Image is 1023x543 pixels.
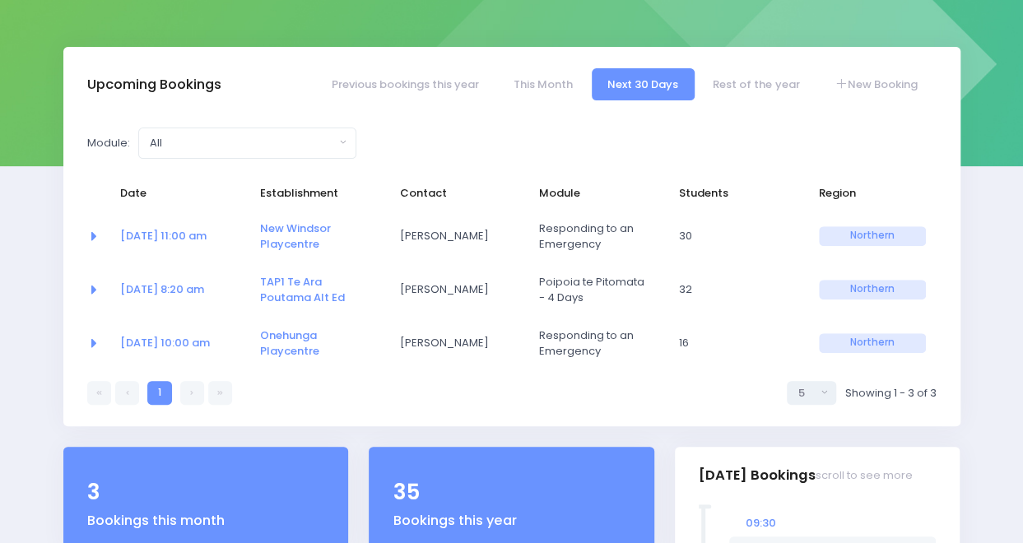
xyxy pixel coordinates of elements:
[138,128,356,159] button: All
[844,385,936,401] span: Showing 1 - 3 of 3
[120,185,227,202] span: Date
[147,381,171,405] a: 1
[249,317,389,370] td: <a href="https://app.stjis.org.nz/establishments/206212" class="font-weight-bold">Onehunga Playce...
[539,274,646,306] span: Poipoia te Pitomata - 4 Days
[388,317,528,370] td: Emmanuelle Salmon
[87,381,111,405] a: First
[120,335,210,350] a: [DATE] 10:00 am
[150,135,335,151] div: All
[699,452,913,499] h3: [DATE] Bookings
[87,511,324,531] div: Bookings this month
[315,68,495,100] a: Previous bookings this year
[697,68,816,100] a: Rest of the year
[120,228,207,244] a: [DATE] 11:00 am
[260,220,331,253] a: New Windsor Playcentre
[393,476,630,508] div: 35
[249,210,389,263] td: <a href="https://app.stjis.org.nz/establishments/204569" class="font-weight-bold">New Windsor Pla...
[260,185,367,202] span: Establishment
[87,135,130,151] label: Module:
[808,263,937,317] td: Northern
[180,381,204,405] a: Next
[497,68,588,100] a: This Month
[528,317,668,370] td: Responding to an Emergency
[109,210,249,263] td: <a href="https://app.stjis.org.nz/bookings/524182" class="font-weight-bold">07 Oct at 11:00 am</a>
[109,317,249,370] td: <a href="https://app.stjis.org.nz/bookings/524283" class="font-weight-bold">21 Oct at 10:00 am</a>
[393,511,630,531] div: Bookings this year
[819,280,926,299] span: Northern
[249,263,389,317] td: <a href="https://app.stjis.org.nz/establishments/209162" class="font-weight-bold">TAP1 Te Ara Pou...
[388,210,528,263] td: Mio Takahashi
[539,220,646,253] span: Responding to an Emergency
[819,226,926,246] span: Northern
[528,263,668,317] td: Poipoia te Pitomata - 4 Days
[808,210,937,263] td: Northern
[819,185,926,202] span: Region
[388,263,528,317] td: Dornae Ray
[109,263,249,317] td: <a href="https://app.stjis.org.nz/bookings/524288" class="font-weight-bold">13 Oct at 8:20 am</a>
[679,281,786,298] span: 32
[819,333,926,353] span: Northern
[816,469,913,482] small: scroll to see more
[668,317,808,370] td: 16
[668,210,808,263] td: 30
[87,476,324,508] div: 3
[399,335,506,351] span: [PERSON_NAME]
[208,381,232,405] a: Last
[592,68,695,100] a: Next 30 Days
[399,228,506,244] span: [PERSON_NAME]
[679,185,786,202] span: Students
[399,281,506,298] span: [PERSON_NAME]
[260,274,345,306] a: TAP1 Te Ara Poutama Alt Ed
[539,185,646,202] span: Module
[87,77,221,93] h3: Upcoming Bookings
[746,515,776,531] span: 09:30
[808,317,937,370] td: Northern
[115,381,139,405] a: Previous
[260,327,319,360] a: Onehunga Playcentre
[818,68,933,100] a: New Booking
[679,335,786,351] span: 16
[787,381,836,405] button: Select page size
[399,185,506,202] span: Contact
[528,210,668,263] td: Responding to an Emergency
[668,263,808,317] td: 32
[120,281,204,297] a: [DATE] 8:20 am
[679,228,786,244] span: 30
[539,327,646,360] span: Responding to an Emergency
[797,385,816,401] div: 5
